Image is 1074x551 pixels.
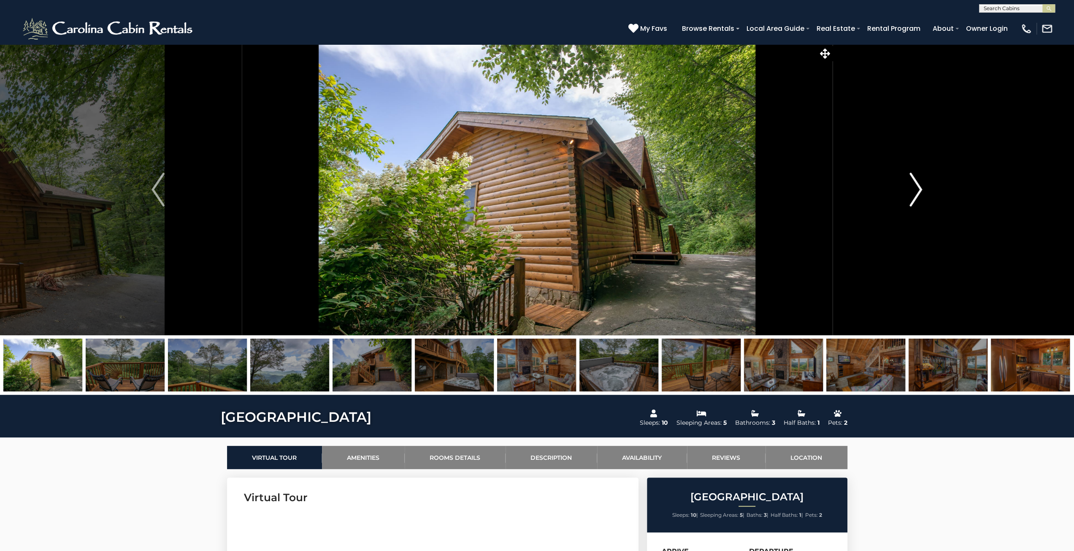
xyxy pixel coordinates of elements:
a: Browse Rentals [678,21,739,36]
strong: 2 [819,512,822,518]
li: | [771,510,803,521]
li: | [672,510,698,521]
img: arrow [909,173,922,206]
a: Rooms Details [405,446,506,469]
h2: [GEOGRAPHIC_DATA] [649,491,845,502]
img: 163267509 [3,339,82,391]
h3: Virtual Tour [244,490,622,505]
strong: 1 [799,512,801,518]
img: White-1-2.png [21,16,196,41]
img: 163267538 [86,339,165,391]
span: Pets: [805,512,818,518]
a: Amenities [322,446,405,469]
img: 163267511 [415,339,494,391]
a: Real Estate [812,21,859,36]
img: 163267542 [744,339,823,391]
span: Sleeping Areas: [700,512,739,518]
span: Sleeps: [672,512,690,518]
span: Baths: [747,512,763,518]
li: | [747,510,768,521]
strong: 3 [764,512,767,518]
a: About [928,21,958,36]
a: My Favs [628,23,669,34]
a: Owner Login [962,21,1012,36]
span: My Favs [640,23,667,34]
img: 163267540 [333,339,411,391]
a: Local Area Guide [742,21,809,36]
strong: 10 [691,512,696,518]
a: Virtual Tour [227,446,322,469]
img: arrow [151,173,164,206]
img: 163267513 [826,339,905,391]
img: mail-regular-white.png [1041,23,1053,35]
a: Rental Program [863,21,925,36]
button: Next [832,44,999,335]
img: 163267512 [579,339,658,391]
span: Half Baths: [771,512,798,518]
a: Location [766,446,847,469]
a: Reviews [687,446,766,469]
img: phone-regular-white.png [1020,23,1032,35]
li: | [700,510,744,521]
a: Description [506,446,597,469]
img: 163267541 [662,339,741,391]
img: 163267507 [497,339,576,391]
img: 163267539 [250,339,329,391]
button: Previous [74,44,241,335]
a: Availability [597,446,687,469]
img: 163267515 [991,339,1070,391]
strong: 5 [740,512,743,518]
img: 163267510 [168,339,247,391]
img: 163267514 [909,339,987,391]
